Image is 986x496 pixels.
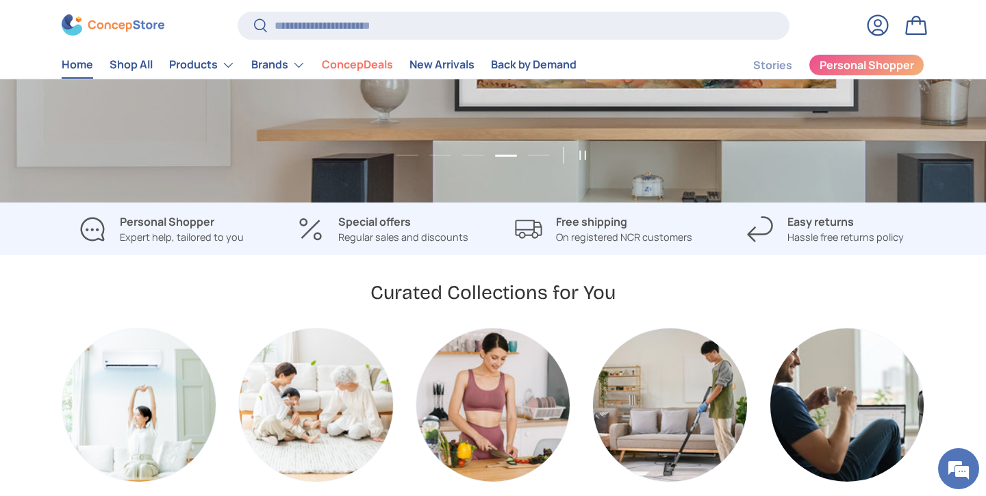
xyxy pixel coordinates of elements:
[62,15,164,36] img: ConcepStore
[71,77,230,94] div: Chat with us now
[720,51,924,79] nav: Secondary
[7,341,261,389] textarea: Type your message and hit 'Enter'
[725,213,924,245] a: Easy returns Hassle free returns policy
[62,328,216,482] a: Air Cooling
[239,328,392,482] img: Air Quality
[809,54,924,76] a: Personal Shopper
[753,52,792,79] a: Stories
[504,213,703,245] a: Free shipping On registered NCR customers
[787,214,854,229] strong: Easy returns
[370,280,616,306] h2: Curated Collections for You
[225,7,257,40] div: Minimize live chat window
[491,52,577,79] a: Back by Demand
[416,328,570,482] a: Kitchen Appliances
[787,230,904,245] p: Hassle free returns policy
[62,52,93,79] a: Home
[110,52,153,79] a: Shop All
[79,156,189,294] span: We're online!
[593,328,746,482] a: Home Cleaning
[120,214,214,229] strong: Personal Shopper
[409,52,475,79] a: New Arrivals
[820,60,914,71] span: Personal Shopper
[338,214,411,229] strong: Special offers
[556,214,627,229] strong: Free shipping
[161,51,243,79] summary: Products
[62,51,577,79] nav: Primary
[322,52,393,79] a: ConcepDeals
[338,230,468,245] p: Regular sales and discounts
[283,213,482,245] a: Special offers Regular sales and discounts
[770,328,924,482] a: Hydration & Beverage
[243,51,314,79] summary: Brands
[556,230,692,245] p: On registered NCR customers
[62,213,261,245] a: Personal Shopper Expert help, tailored to you
[62,328,216,482] img: Air Cooling | ConcepStore
[120,230,244,245] p: Expert help, tailored to you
